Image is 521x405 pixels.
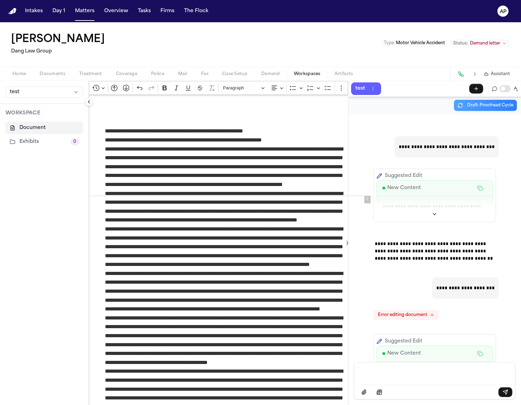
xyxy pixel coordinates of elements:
button: Make a Call [456,69,466,79]
span: Fax [201,71,208,77]
span: Coverage [116,71,137,77]
button: Thread actions [369,85,377,92]
button: Tasks [135,5,154,17]
h1: [PERSON_NAME] [11,33,105,46]
button: Send message [498,387,512,397]
button: Day 1 [50,5,68,17]
span: Workspaces [294,71,321,77]
span: Status: [453,41,468,46]
span: Error editing document [378,312,427,318]
span: Police [151,71,164,77]
span: test [10,89,19,96]
button: test [6,87,83,98]
button: Edit Type: Motor Vehicle Accident [382,40,447,47]
p: New Content [387,349,421,358]
span: Artifacts [334,71,353,77]
button: Toggle proofreading mode [499,85,511,92]
p: Suggested Edit [385,172,422,180]
span: Motor Vehicle Accident [396,41,445,45]
button: Exhibits0 [6,136,83,148]
span: Assistant [491,71,510,77]
button: Edit matter name [11,33,105,46]
button: Select demand example [372,387,386,397]
button: Copy new content [473,349,487,358]
button: Show more [377,209,493,219]
span: Paragraph [223,84,259,92]
button: Matters [72,5,97,17]
p: WORKSPACE [6,109,83,118]
span: Demand letter [470,41,500,46]
button: Collapse sidebar [85,98,93,106]
span: Draft-Proofread Cycle [467,103,513,108]
button: Assistant [484,71,510,77]
button: testThread actions [351,82,381,95]
span: Type : [384,41,395,45]
button: Change status from Demand letter [450,39,510,48]
text: AP [500,9,506,14]
button: Copy new content [473,183,487,193]
button: Firms [158,5,177,17]
p: New Content [387,184,421,192]
button: Document [6,122,83,134]
h2: Dang Law Group [11,47,108,56]
span: Documents [40,71,65,77]
p: Suggested Edit [385,337,422,346]
span: Demand [261,71,280,77]
span: Treatment [79,71,102,77]
span: Mail [178,71,187,77]
span: 0 [71,138,79,145]
span: Case Setup [222,71,247,77]
span: Home [13,71,26,77]
button: Overview [101,5,131,17]
button: Paragraph, Heading [220,83,268,94]
a: Home [8,8,17,15]
div: Message input [354,363,515,385]
button: Intakes [22,5,46,17]
div: Editor toolbar [89,81,348,95]
img: Finch Logo [8,8,17,15]
button: Attach files [357,387,371,397]
button: Draft-Proofread Cycle [454,100,517,111]
p: test [355,84,365,93]
button: The Flock [181,5,211,17]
